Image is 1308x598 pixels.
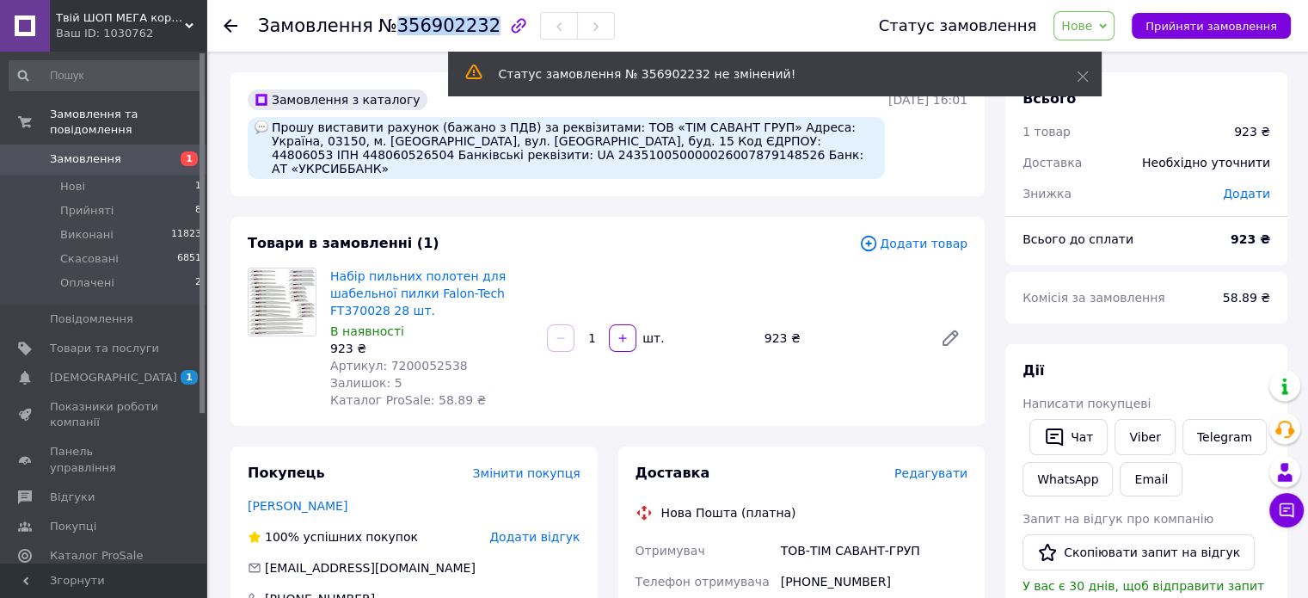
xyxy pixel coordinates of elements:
[1223,187,1270,200] span: Додати
[1145,20,1277,33] span: Прийняти замовлення
[1132,13,1291,39] button: Прийняти замовлення
[1022,462,1113,496] a: WhatsApp
[60,179,85,194] span: Нові
[1022,125,1071,139] span: 1 товар
[248,499,347,513] a: [PERSON_NAME]
[1269,493,1304,527] button: Чат з покупцем
[1022,362,1044,379] span: Дії
[1115,419,1175,455] a: Viber
[50,341,159,356] span: Товари та послуги
[50,548,143,564] span: Каталог ProSale
[1022,156,1082,170] span: Доставка
[638,330,666,347] div: шт.
[195,203,201,219] span: 8
[50,490,95,505] span: Відгуки
[60,251,119,267] span: Скасовані
[248,528,418,546] div: успішних покупок
[56,26,206,41] div: Ваш ID: 1030762
[1182,419,1267,455] a: Telegram
[330,376,402,390] span: Залишок: 5
[1120,462,1182,496] button: Email
[248,89,427,110] div: Замовлення з каталогу
[636,465,710,481] span: Доставка
[1022,512,1213,526] span: Запит на відгук про компанію
[50,311,133,327] span: Повідомлення
[1234,123,1270,140] div: 923 ₴
[894,466,967,480] span: Редагувати
[330,269,506,317] a: Набір пильних полотен для шабельної пилки Falon-Tech FT370028 28 шт.
[636,544,705,558] span: Отримувач
[378,15,500,36] span: №356902232
[258,15,373,36] span: Замовлення
[177,251,201,267] span: 6851
[1132,144,1280,182] div: Необхідно уточнити
[60,203,114,219] span: Прийняті
[60,227,114,243] span: Виконані
[181,370,198,385] span: 1
[195,179,201,194] span: 1
[50,399,159,430] span: Показники роботи компанії
[879,17,1037,34] div: Статус замовлення
[330,393,486,407] span: Каталог ProSale: 58.89 ₴
[265,561,476,575] span: [EMAIL_ADDRESS][DOMAIN_NAME]
[499,65,1034,83] div: Статус замовлення № 356902232 не змінений!
[1061,19,1092,33] span: Нове
[758,326,926,350] div: 923 ₴
[248,117,885,179] div: Прошу виставити рахунок (бажано з ПДВ) за реквізитами: ТОВ «ТІМ САВАНТ ГРУП» Адреса: Україна, 031...
[60,275,114,291] span: Оплачені
[265,530,299,544] span: 100%
[171,227,201,243] span: 11823
[330,324,404,338] span: В наявності
[330,340,533,357] div: 923 ₴
[181,151,198,166] span: 1
[50,107,206,138] span: Замовлення та повідомлення
[50,519,96,534] span: Покупці
[249,268,316,336] img: Набір пильних полотен для шабельної пилки Falon-Tech FT370028 28 шт.
[1022,397,1151,410] span: Написати покупцеві
[1231,232,1270,246] b: 923 ₴
[1223,291,1270,305] span: 58.89 ₴
[1029,419,1108,455] button: Чат
[50,370,177,385] span: [DEMOGRAPHIC_DATA]
[1022,187,1072,200] span: Знижка
[636,575,770,589] span: Телефон отримувача
[489,530,580,544] span: Додати відгук
[473,466,580,480] span: Змінити покупця
[1022,291,1165,305] span: Комісія за замовлення
[50,151,121,167] span: Замовлення
[56,10,185,26] span: Твій ШОП МЕГА корисних речей "Механік"
[933,321,967,355] a: Редагувати
[195,275,201,291] span: 2
[330,359,468,373] span: Артикул: 7200052538
[50,444,159,475] span: Панель управління
[224,17,237,34] div: Повернутися назад
[1022,534,1255,570] button: Скопіювати запит на відгук
[777,535,971,566] div: ТОВ-ТІМ САВАНТ-ГРУП
[777,566,971,597] div: [PHONE_NUMBER]
[248,465,325,481] span: Покупець
[1022,232,1133,246] span: Всього до сплати
[248,235,439,251] span: Товари в замовленні (1)
[657,504,801,521] div: Нова Пошта (платна)
[9,60,203,91] input: Пошук
[255,120,268,134] img: :speech_balloon:
[859,234,967,253] span: Додати товар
